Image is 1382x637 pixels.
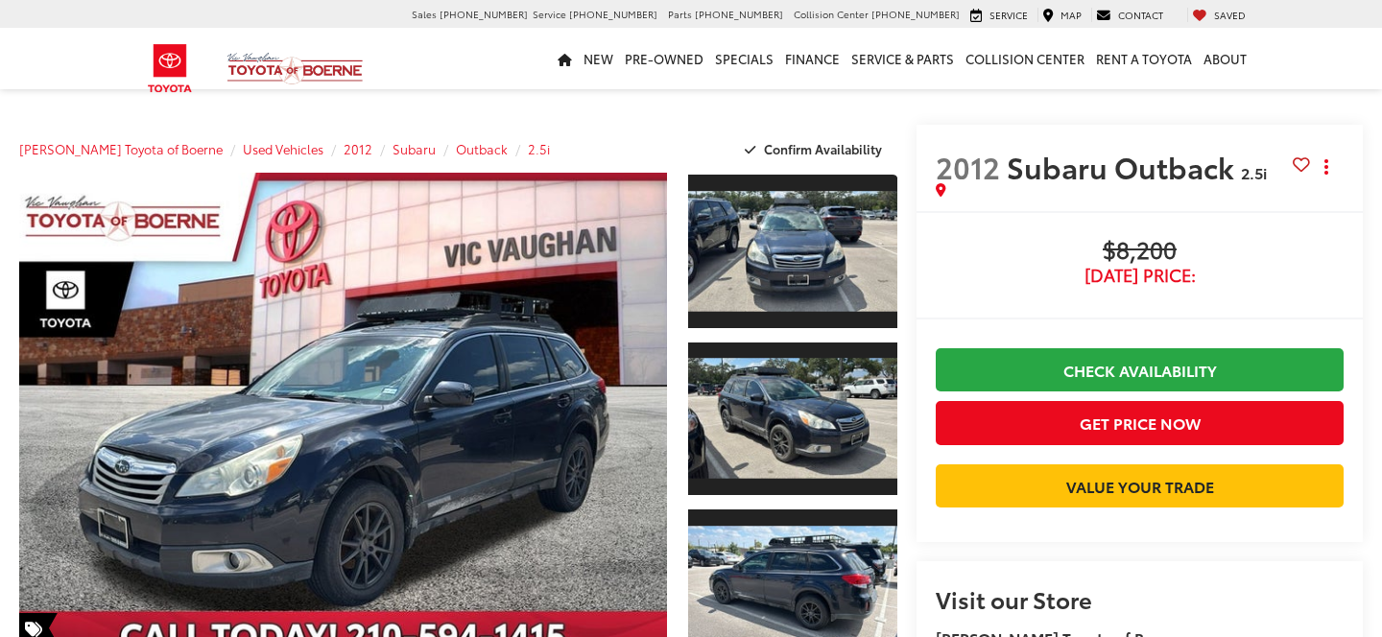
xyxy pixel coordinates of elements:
[779,28,846,89] a: Finance
[1241,161,1267,183] span: 2.5i
[134,37,206,100] img: Toyota
[846,28,960,89] a: Service & Parts: Opens in a new tab
[578,28,619,89] a: New
[936,464,1344,507] a: Value Your Trade
[688,341,897,498] a: Expand Photo 2
[1310,150,1344,183] button: Actions
[965,8,1033,23] a: Service
[686,191,900,312] img: 2012 Subaru Outback 2.5i
[936,237,1344,266] span: $8,200
[569,7,657,21] span: [PHONE_NUMBER]
[936,146,1000,187] span: 2012
[1198,28,1252,89] a: About
[871,7,960,21] span: [PHONE_NUMBER]
[764,140,882,157] span: Confirm Availability
[243,140,323,157] a: Used Vehicles
[960,28,1090,89] a: Collision Center
[1037,8,1086,23] a: Map
[936,586,1344,611] h2: Visit our Store
[440,7,528,21] span: [PHONE_NUMBER]
[393,140,436,157] a: Subaru
[456,140,508,157] a: Outback
[989,8,1028,22] span: Service
[668,7,692,21] span: Parts
[709,28,779,89] a: Specials
[1060,8,1082,22] span: Map
[1090,28,1198,89] a: Rent a Toyota
[619,28,709,89] a: Pre-Owned
[688,173,897,330] a: Expand Photo 1
[528,140,550,157] a: 2.5i
[533,7,566,21] span: Service
[794,7,869,21] span: Collision Center
[936,348,1344,391] a: Check Availability
[936,266,1344,285] span: [DATE] Price:
[1118,8,1163,22] span: Contact
[412,7,437,21] span: Sales
[1187,8,1251,23] a: My Saved Vehicles
[1091,8,1168,23] a: Contact
[344,140,372,157] a: 2012
[1324,159,1328,175] span: dropdown dots
[734,132,898,166] button: Confirm Availability
[1007,146,1241,187] span: Subaru Outback
[552,28,578,89] a: Home
[19,140,223,157] a: [PERSON_NAME] Toyota of Boerne
[936,401,1344,444] button: Get Price Now
[226,52,364,85] img: Vic Vaughan Toyota of Boerne
[1214,8,1246,22] span: Saved
[686,359,900,480] img: 2012 Subaru Outback 2.5i
[695,7,783,21] span: [PHONE_NUMBER]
